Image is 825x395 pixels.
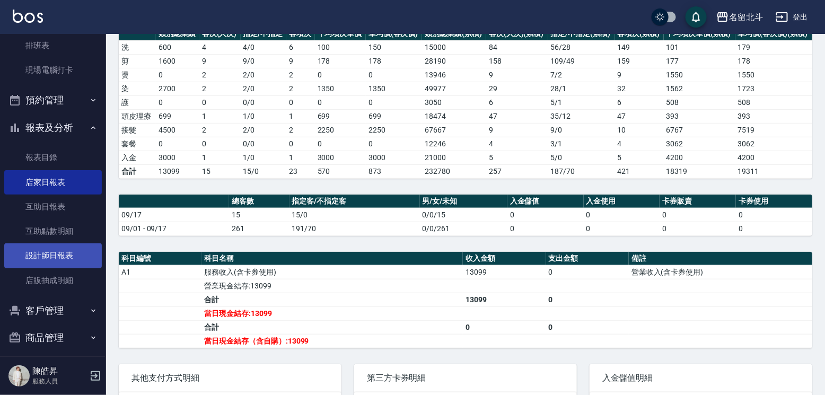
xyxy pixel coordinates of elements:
[735,95,812,109] td: 508
[548,54,615,68] td: 109 / 49
[548,68,615,82] td: 7 / 2
[736,208,812,222] td: 0
[664,95,735,109] td: 508
[546,293,629,306] td: 0
[119,109,156,123] td: 頭皮理療
[13,10,43,23] img: Logo
[119,208,229,222] td: 09/17
[664,164,735,178] td: 18319
[286,151,314,164] td: 1
[615,40,664,54] td: 149
[202,293,463,306] td: 合計
[422,68,486,82] td: 13946
[366,95,422,109] td: 0
[736,195,812,208] th: 卡券使用
[422,123,486,137] td: 67667
[629,265,812,279] td: 營業收入(含卡券使用)
[735,54,812,68] td: 178
[548,82,615,95] td: 28 / 1
[4,324,102,352] button: 商品管理
[615,54,664,68] td: 159
[119,82,156,95] td: 染
[422,137,486,151] td: 12246
[664,151,735,164] td: 4200
[584,222,660,235] td: 0
[32,376,86,386] p: 服務人員
[199,164,241,178] td: 15
[4,297,102,324] button: 客戶管理
[486,123,548,137] td: 9
[156,109,199,123] td: 699
[4,58,102,82] a: 現場電腦打卡
[119,95,156,109] td: 護
[156,123,199,137] td: 4500
[4,243,102,268] a: 設計師日報表
[736,222,812,235] td: 0
[548,95,615,109] td: 5 / 1
[315,109,366,123] td: 699
[202,306,463,320] td: 當日現金結存:13099
[131,373,329,383] span: 其他支付方式明細
[229,222,289,235] td: 261
[202,265,463,279] td: 服務收入(含卡券使用)
[119,151,156,164] td: 入金
[119,164,156,178] td: 合計
[664,137,735,151] td: 3062
[286,123,314,137] td: 2
[735,151,812,164] td: 4200
[546,265,629,279] td: 0
[119,27,812,179] table: a dense table
[366,68,422,82] td: 0
[156,82,199,95] td: 2700
[202,320,463,334] td: 合計
[199,137,241,151] td: 0
[664,68,735,82] td: 1550
[629,252,812,266] th: 備註
[422,54,486,68] td: 28190
[463,320,546,334] td: 0
[119,195,812,236] table: a dense table
[119,265,202,279] td: A1
[615,68,664,82] td: 9
[615,95,664,109] td: 6
[156,137,199,151] td: 0
[548,40,615,54] td: 56 / 28
[548,137,615,151] td: 3 / 1
[229,195,289,208] th: 總客數
[367,373,564,383] span: 第三方卡券明細
[119,222,229,235] td: 09/01 - 09/17
[199,82,241,95] td: 2
[366,109,422,123] td: 699
[241,137,287,151] td: 0 / 0
[315,68,366,82] td: 0
[241,164,287,178] td: 15/0
[735,40,812,54] td: 179
[615,137,664,151] td: 4
[686,6,707,28] button: save
[664,54,735,68] td: 177
[199,151,241,164] td: 1
[241,40,287,54] td: 4 / 0
[119,252,202,266] th: 科目編號
[315,151,366,164] td: 3000
[286,164,314,178] td: 23
[241,54,287,68] td: 9 / 0
[422,95,486,109] td: 3050
[241,151,287,164] td: 1 / 0
[286,40,314,54] td: 6
[119,54,156,68] td: 剪
[32,366,86,376] h5: 陳皓昇
[735,68,812,82] td: 1550
[712,6,767,28] button: 名留北斗
[486,68,548,82] td: 9
[241,68,287,82] td: 2 / 0
[602,373,800,383] span: 入金儲值明細
[422,109,486,123] td: 18474
[548,164,615,178] td: 187/70
[735,164,812,178] td: 19311
[366,54,422,68] td: 178
[229,208,289,222] td: 15
[735,137,812,151] td: 3062
[615,164,664,178] td: 421
[4,268,102,293] a: 店販抽成明細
